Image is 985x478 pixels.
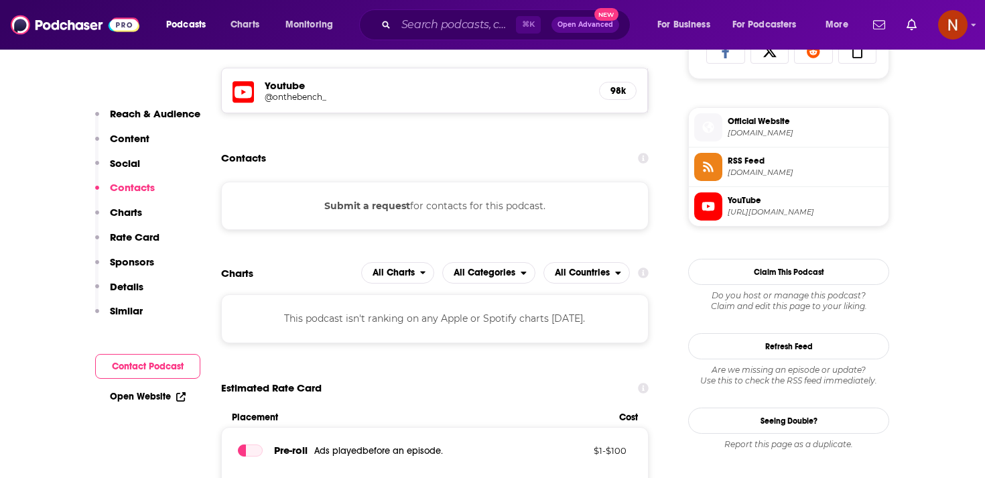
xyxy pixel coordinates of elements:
[728,155,883,167] span: RSS Feed
[95,231,159,255] button: Rate Card
[648,14,727,36] button: open menu
[688,290,889,301] span: Do you host or manage this podcast?
[110,391,186,402] a: Open Website
[454,268,515,278] span: All Categories
[221,375,322,401] span: Estimated Rate Card
[95,354,200,379] button: Contact Podcast
[232,412,608,423] span: Placement
[276,14,350,36] button: open menu
[619,412,638,423] span: Cost
[688,408,889,434] a: Seeing Double?
[688,259,889,285] button: Claim This Podcast
[110,231,159,243] p: Rate Card
[750,38,789,64] a: Share on X/Twitter
[728,128,883,138] span: youtube.com
[543,262,630,284] h2: Countries
[110,107,200,120] p: Reach & Audience
[372,9,643,40] div: Search podcasts, credits, & more...
[110,280,143,293] p: Details
[442,262,535,284] button: open menu
[361,262,435,284] button: open menu
[688,333,889,359] button: Refresh Feed
[110,132,149,145] p: Content
[265,79,588,92] h5: Youtube
[688,439,889,450] div: Report this page as a duplicate.
[221,145,266,171] h2: Contacts
[551,17,619,33] button: Open AdvancedNew
[838,38,877,64] a: Copy Link
[688,365,889,386] div: Are we missing an episode or update? Use this to check the RSS feed immediately.
[95,132,149,157] button: Content
[110,181,155,194] p: Contacts
[222,14,267,36] a: Charts
[95,304,143,329] button: Similar
[396,14,516,36] input: Search podcasts, credits, & more...
[938,10,968,40] img: User Profile
[95,181,155,206] button: Contacts
[221,267,253,280] h2: Charts
[724,14,816,36] button: open menu
[539,445,627,456] p: $ 1 - $ 100
[324,198,410,213] button: Submit a request
[688,290,889,312] div: Claim and edit this page to your liking.
[728,115,883,127] span: Official Website
[901,13,922,36] a: Show notifications dropdown
[442,262,535,284] h2: Categories
[728,207,883,217] span: https://www.youtube.com/@onthebench_
[221,294,649,343] div: This podcast isn't ranking on any Apple or Spotify charts [DATE].
[221,182,649,230] div: for contacts for this podcast.
[265,92,479,102] h5: @onthebench_
[110,157,140,170] p: Social
[95,255,154,280] button: Sponsors
[557,21,613,28] span: Open Advanced
[555,268,610,278] span: All Countries
[95,107,200,132] button: Reach & Audience
[938,10,968,40] button: Show profile menu
[373,268,415,278] span: All Charts
[166,15,206,34] span: Podcasts
[110,206,142,219] p: Charts
[610,85,625,97] h5: 98k
[694,113,883,141] a: Official Website[DOMAIN_NAME]
[794,38,833,64] a: Share on Reddit
[157,14,223,36] button: open menu
[594,8,618,21] span: New
[868,13,891,36] a: Show notifications dropdown
[265,92,588,102] a: @onthebench_
[285,15,333,34] span: Monitoring
[728,194,883,206] span: YouTube
[938,10,968,40] span: Logged in as AdelNBM
[274,444,308,457] span: Pre -roll
[95,280,143,305] button: Details
[732,15,797,34] span: For Podcasters
[361,262,435,284] h2: Platforms
[314,445,443,457] span: Ads played before an episode .
[816,14,865,36] button: open menu
[95,157,140,182] button: Social
[110,304,143,317] p: Similar
[706,38,745,64] a: Share on Facebook
[231,15,259,34] span: Charts
[826,15,848,34] span: More
[95,206,142,231] button: Charts
[110,255,154,268] p: Sponsors
[657,15,710,34] span: For Business
[543,262,630,284] button: open menu
[11,12,139,38] img: Podchaser - Follow, Share and Rate Podcasts
[694,153,883,181] a: RSS Feed[DOMAIN_NAME]
[728,168,883,178] span: anchor.fm
[516,16,541,34] span: ⌘ K
[694,192,883,221] a: YouTube[URL][DOMAIN_NAME]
